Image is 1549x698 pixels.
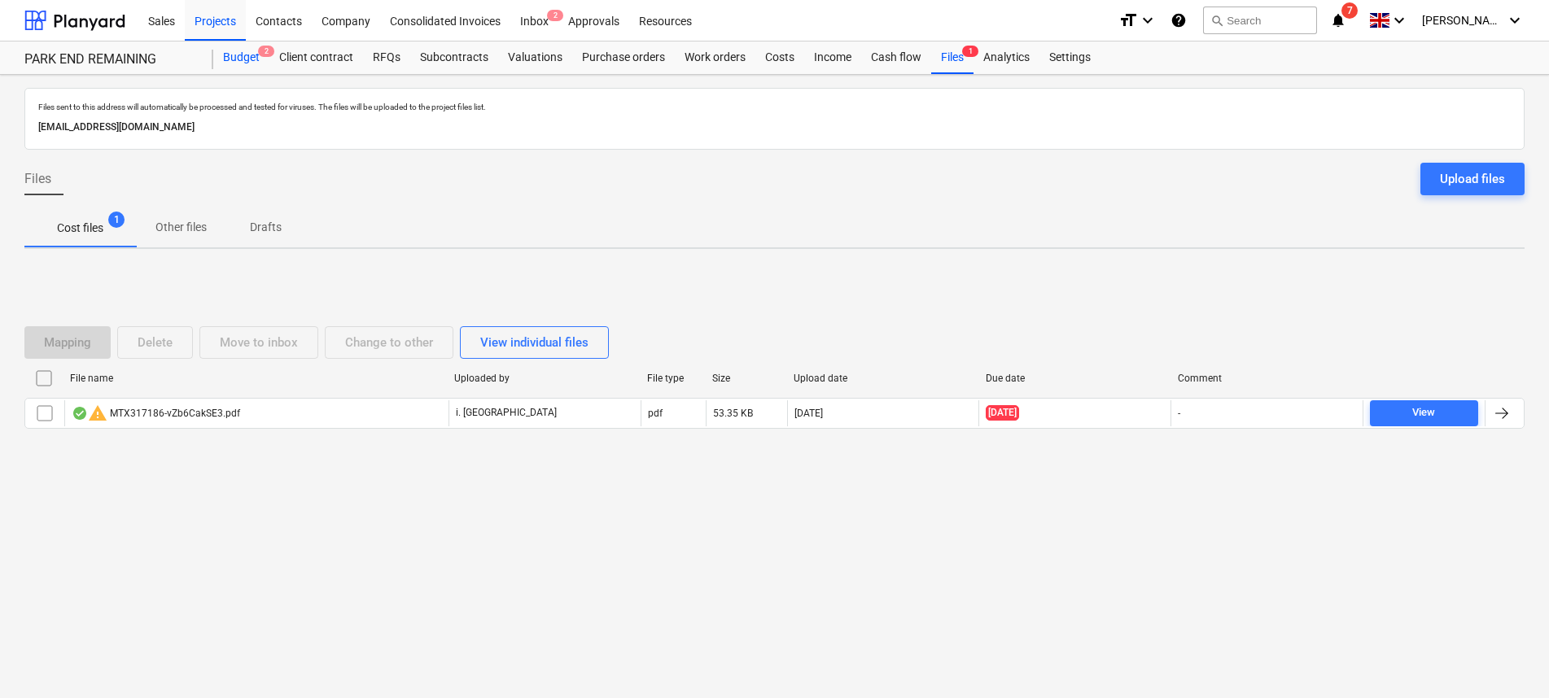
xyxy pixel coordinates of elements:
[755,41,804,74] a: Costs
[1118,11,1138,30] i: format_size
[38,102,1511,112] p: Files sent to this address will automatically be processed and tested for viruses. The files will...
[931,41,974,74] div: Files
[363,41,410,74] a: RFQs
[1370,400,1478,426] button: View
[713,408,753,419] div: 53.35 KB
[1178,373,1357,384] div: Comment
[1412,404,1435,422] div: View
[986,405,1019,421] span: [DATE]
[1440,168,1505,190] div: Upload files
[1389,11,1409,30] i: keyboard_arrow_down
[213,41,269,74] a: Budget2
[572,41,675,74] a: Purchase orders
[246,219,285,236] p: Drafts
[1138,11,1157,30] i: keyboard_arrow_down
[70,373,441,384] div: File name
[648,408,663,419] div: pdf
[974,41,1039,74] a: Analytics
[258,46,274,57] span: 2
[1330,11,1346,30] i: notifications
[1210,14,1223,27] span: search
[804,41,861,74] a: Income
[480,332,589,353] div: View individual files
[1505,11,1525,30] i: keyboard_arrow_down
[1171,11,1187,30] i: Knowledge base
[24,51,194,68] div: PARK END REMAINING
[24,169,51,189] span: Files
[1203,7,1317,34] button: Search
[1341,2,1358,19] span: 7
[72,407,88,420] div: OCR finished
[1178,408,1180,419] div: -
[931,41,974,74] a: Files1
[410,41,498,74] a: Subcontracts
[38,119,1511,136] p: [EMAIL_ADDRESS][DOMAIN_NAME]
[547,10,563,21] span: 2
[647,373,699,384] div: File type
[269,41,363,74] a: Client contract
[460,326,609,359] button: View individual files
[1422,14,1503,27] span: [PERSON_NAME]
[57,220,103,237] p: Cost files
[986,373,1165,384] div: Due date
[962,46,978,57] span: 1
[72,404,240,423] div: MTX317186-vZb6CakSE3.pdf
[498,41,572,74] a: Valuations
[108,212,125,228] span: 1
[454,373,633,384] div: Uploaded by
[155,219,207,236] p: Other files
[861,41,931,74] a: Cash flow
[794,373,973,384] div: Upload date
[88,404,107,423] span: warning
[213,41,269,74] div: Budget
[1420,163,1525,195] button: Upload files
[456,406,557,420] p: i. [GEOGRAPHIC_DATA]
[712,373,781,384] div: Size
[675,41,755,74] a: Work orders
[794,408,823,419] div: [DATE]
[1039,41,1100,74] a: Settings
